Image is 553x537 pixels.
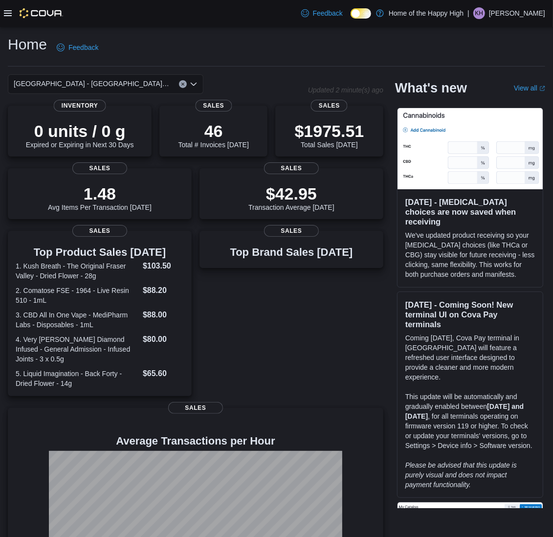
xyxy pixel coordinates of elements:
[405,230,535,279] p: We've updated product receiving so your [MEDICAL_DATA] choices (like THCa or CBG) stay visible fo...
[473,7,485,19] div: Kathleen Hess
[308,86,383,94] p: Updated 2 minute(s) ago
[539,86,545,91] svg: External link
[405,197,535,226] h3: [DATE] - [MEDICAL_DATA] choices are now saved when receiving
[143,368,184,380] dd: $65.60
[297,3,347,23] a: Feedback
[48,184,152,211] div: Avg Items Per Transaction [DATE]
[389,7,464,19] p: Home of the Happy High
[16,369,139,388] dt: 5. Liquid Imagination - Back Forty - Dried Flower - 14g
[195,100,232,112] span: Sales
[14,78,169,89] span: [GEOGRAPHIC_DATA] - [GEOGRAPHIC_DATA] - Fire & Flower
[48,184,152,203] p: 1.48
[178,121,248,149] div: Total # Invoices [DATE]
[405,403,524,420] strong: [DATE] and [DATE]
[405,392,535,450] p: This update will be automatically and gradually enabled between , for all terminals operating on ...
[311,100,348,112] span: Sales
[489,7,545,19] p: [PERSON_NAME]
[405,300,535,329] h3: [DATE] - Coming Soon! New terminal UI on Cova Pay terminals
[475,7,484,19] span: KH
[514,84,545,92] a: View allExternal link
[26,121,134,149] div: Expired or Expiring in Next 30 Days
[143,334,184,345] dd: $80.00
[20,8,63,18] img: Cova
[143,285,184,296] dd: $88.20
[16,435,376,447] h4: Average Transactions per Hour
[264,162,319,174] span: Sales
[16,246,184,258] h3: Top Product Sales [DATE]
[467,7,469,19] p: |
[68,43,98,52] span: Feedback
[190,80,198,88] button: Open list of options
[16,310,139,330] dt: 3. CBD All In One Vape - MediPharm Labs - Disposables - 1mL
[16,335,139,364] dt: 4. Very [PERSON_NAME] Diamond Infused - General Admission - Infused Joints - 3 x 0.5g
[230,246,353,258] h3: Top Brand Sales [DATE]
[248,184,334,211] div: Transaction Average [DATE]
[143,309,184,321] dd: $88.00
[313,8,343,18] span: Feedback
[16,261,139,281] dt: 1. Kush Breath - The Original Fraser Valley - Dried Flower - 28g
[351,8,371,19] input: Dark Mode
[405,461,517,489] em: Please be advised that this update is purely visual and does not impact payment functionality.
[295,121,364,149] div: Total Sales [DATE]
[54,100,106,112] span: Inventory
[179,80,187,88] button: Clear input
[178,121,248,141] p: 46
[72,162,127,174] span: Sales
[405,333,535,382] p: Coming [DATE], Cova Pay terminal in [GEOGRAPHIC_DATA] will feature a refreshed user interface des...
[72,225,127,237] span: Sales
[53,38,102,57] a: Feedback
[26,121,134,141] p: 0 units / 0 g
[395,80,467,96] h2: What's new
[295,121,364,141] p: $1975.51
[16,286,139,305] dt: 2. Comatose FSE - 1964 - Live Resin 510 - 1mL
[264,225,319,237] span: Sales
[143,260,184,272] dd: $103.50
[168,402,223,414] span: Sales
[8,35,47,54] h1: Home
[248,184,334,203] p: $42.95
